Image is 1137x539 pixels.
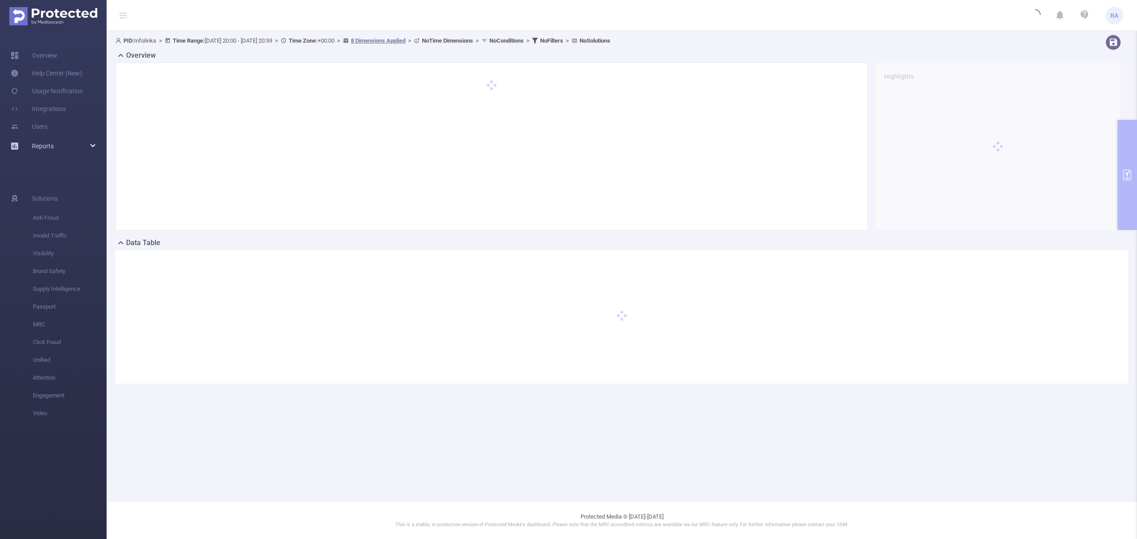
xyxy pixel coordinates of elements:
[489,37,524,44] b: No Conditions
[33,262,107,280] span: Brand Safety
[129,521,1115,529] p: This is a stable, in production version of Protected Media's dashboard. Please note that the MRC ...
[32,190,58,207] span: Solutions
[115,38,123,44] i: icon: user
[126,50,156,61] h2: Overview
[563,37,572,44] span: >
[33,245,107,262] span: Visibility
[33,280,107,298] span: Supply Intelligence
[334,37,343,44] span: >
[473,37,481,44] span: >
[156,37,165,44] span: >
[123,37,134,44] b: PID:
[11,64,82,82] a: Help Center (New)
[524,37,532,44] span: >
[1030,9,1041,22] i: icon: loading
[11,82,83,100] a: Usage Notification
[9,7,97,25] img: Protected Media
[1110,7,1118,24] span: RA
[289,37,318,44] b: Time Zone:
[406,37,414,44] span: >
[126,238,160,248] h2: Data Table
[33,369,107,387] span: Attention
[33,404,107,422] span: Video
[422,37,473,44] b: No Time Dimensions
[32,137,54,155] a: Reports
[580,37,610,44] b: No Solutions
[540,37,563,44] b: No Filters
[33,333,107,351] span: Click Fraud
[33,387,107,404] span: Engagement
[32,143,54,150] span: Reports
[33,227,107,245] span: Invalid Traffic
[33,209,107,227] span: Anti-Fraud
[11,47,57,64] a: Overview
[11,100,66,118] a: Integrations
[351,37,406,44] u: 8 Dimensions Applied
[173,37,205,44] b: Time Range:
[11,118,48,135] a: Users
[33,351,107,369] span: Unified
[33,316,107,333] span: MRC
[272,37,281,44] span: >
[33,298,107,316] span: Passport
[115,37,610,44] span: Infolinks [DATE] 20:00 - [DATE] 20:59 +00:00
[107,501,1137,539] footer: Protected Media © [DATE]-[DATE]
